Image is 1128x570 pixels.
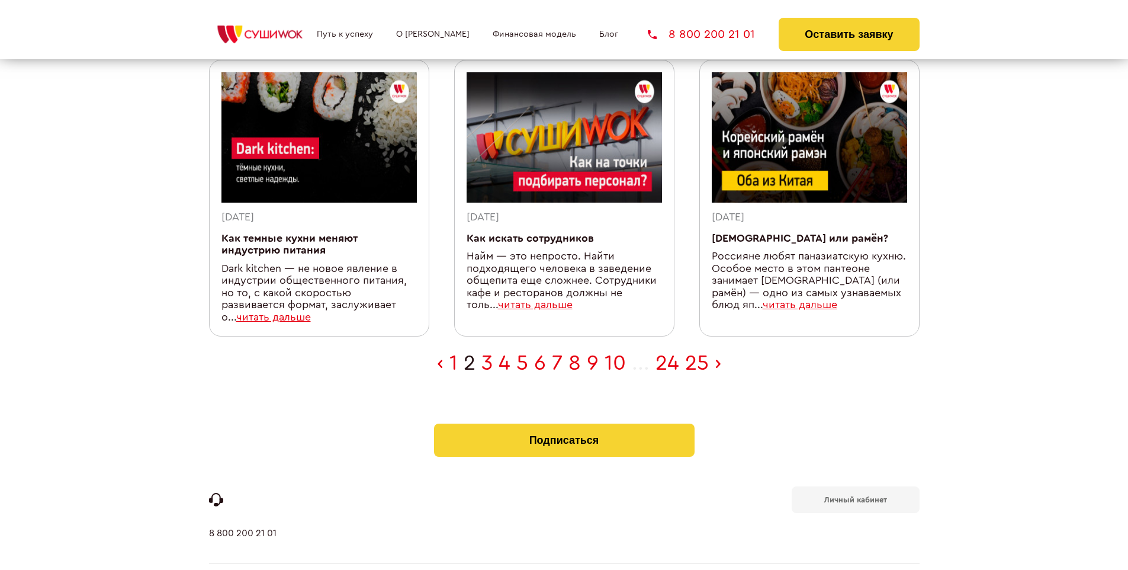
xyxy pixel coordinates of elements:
[715,353,721,374] a: Next »
[481,353,493,374] a: 3
[317,30,373,39] a: Путь к успеху
[434,424,695,457] button: Подписаться
[779,18,919,51] button: Оставить заявку
[685,353,709,374] a: 25
[493,30,576,39] a: Финансовая модель
[655,353,679,374] a: 24
[712,212,907,224] div: [DATE]
[669,28,755,40] span: 8 800 200 21 01
[763,300,837,310] a: читать дальше
[587,353,599,374] a: 9
[792,486,920,513] a: Личный кабинет
[396,30,470,39] a: О [PERSON_NAME]
[449,353,458,374] a: 1
[552,353,563,374] a: 7
[464,353,475,374] span: 2
[824,496,887,504] b: Личный кабинет
[221,263,417,324] div: Dark kitchen — не новое явление в индустрии общественного питания, но то, с какой скоростью разви...
[221,212,417,224] div: [DATE]
[236,312,311,322] a: читать дальше
[712,251,907,312] div: Россияне любят паназиатскую кухню. Особое место в этом пантеоне занимает [DEMOGRAPHIC_DATA] (или ...
[498,300,573,310] a: читать дальше
[534,353,546,374] a: 6
[499,353,510,374] a: 4
[516,353,528,374] a: 5
[467,233,594,244] a: Как искать сотрудников
[605,353,626,374] a: 10
[209,528,277,563] a: 8 800 200 21 01
[648,28,755,40] a: 8 800 200 21 01
[467,212,662,224] div: [DATE]
[221,233,358,256] a: Как темные кухни меняют индустрию питания
[568,353,581,374] a: 8
[437,353,444,374] a: « Previous
[712,233,888,244] a: [DEMOGRAPHIC_DATA] или рамён?
[599,30,618,39] a: Блог
[632,353,650,374] span: ...
[467,251,662,312] div: Найм ― это непросто. Найти подходящего человека в заведение общепита еще сложнее. Сотрудники кафе...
